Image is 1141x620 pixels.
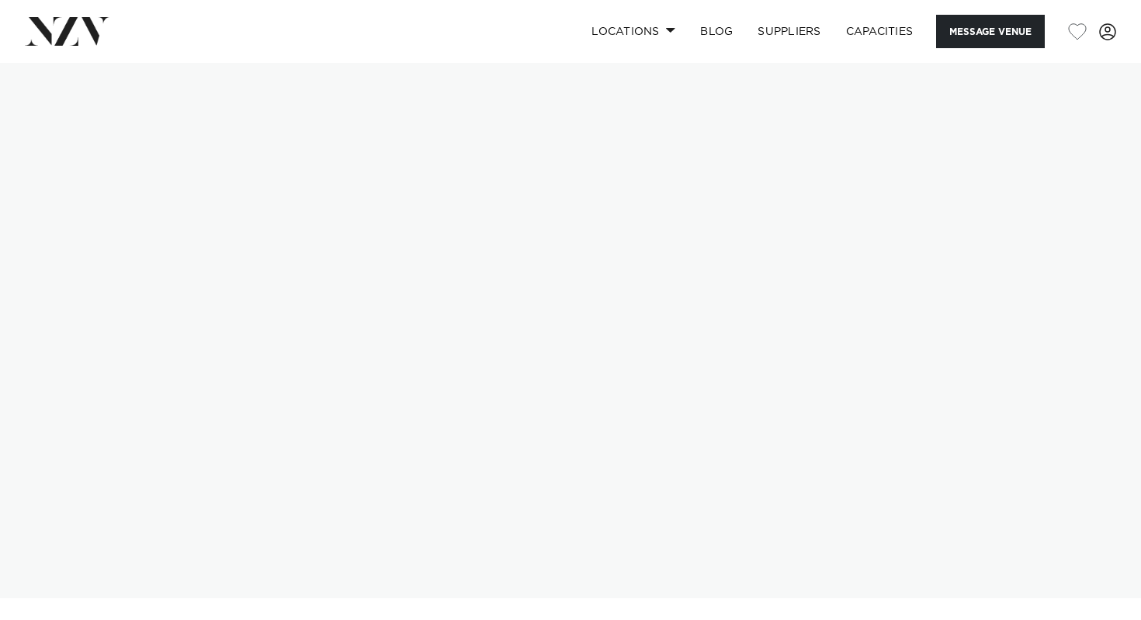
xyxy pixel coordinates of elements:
[25,17,109,45] img: nzv-logo.png
[579,15,688,48] a: Locations
[688,15,745,48] a: BLOG
[745,15,833,48] a: SUPPLIERS
[936,15,1045,48] button: Message Venue
[834,15,926,48] a: Capacities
